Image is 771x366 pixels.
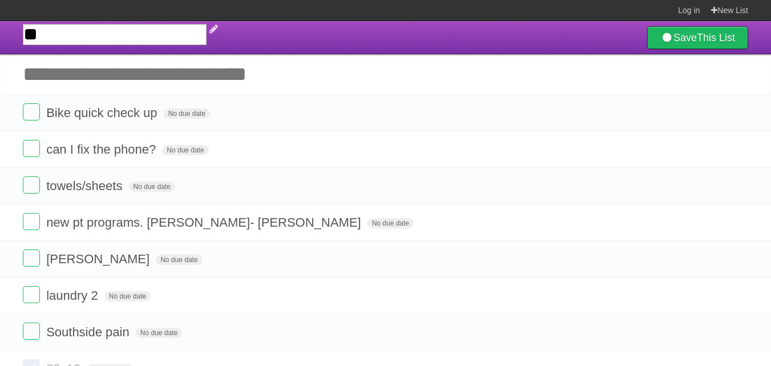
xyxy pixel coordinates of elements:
[46,142,159,156] span: can I fix the phone?
[23,323,40,340] label: Done
[23,286,40,303] label: Done
[647,26,748,49] a: SaveThis List
[23,140,40,157] label: Done
[104,291,151,301] span: No due date
[23,213,40,230] label: Done
[368,218,414,228] span: No due date
[129,182,175,192] span: No due date
[46,325,132,339] span: Southside pain
[697,32,735,43] b: This List
[136,328,182,338] span: No due date
[23,250,40,267] label: Done
[46,288,101,303] span: laundry 2
[46,215,364,230] span: new pt programs. [PERSON_NAME]- [PERSON_NAME]
[23,103,40,120] label: Done
[23,176,40,194] label: Done
[162,145,208,155] span: No due date
[46,252,152,266] span: [PERSON_NAME]
[164,108,210,119] span: No due date
[156,255,202,265] span: No due date
[46,106,160,120] span: Bike quick check up
[46,179,125,193] span: towels/sheets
